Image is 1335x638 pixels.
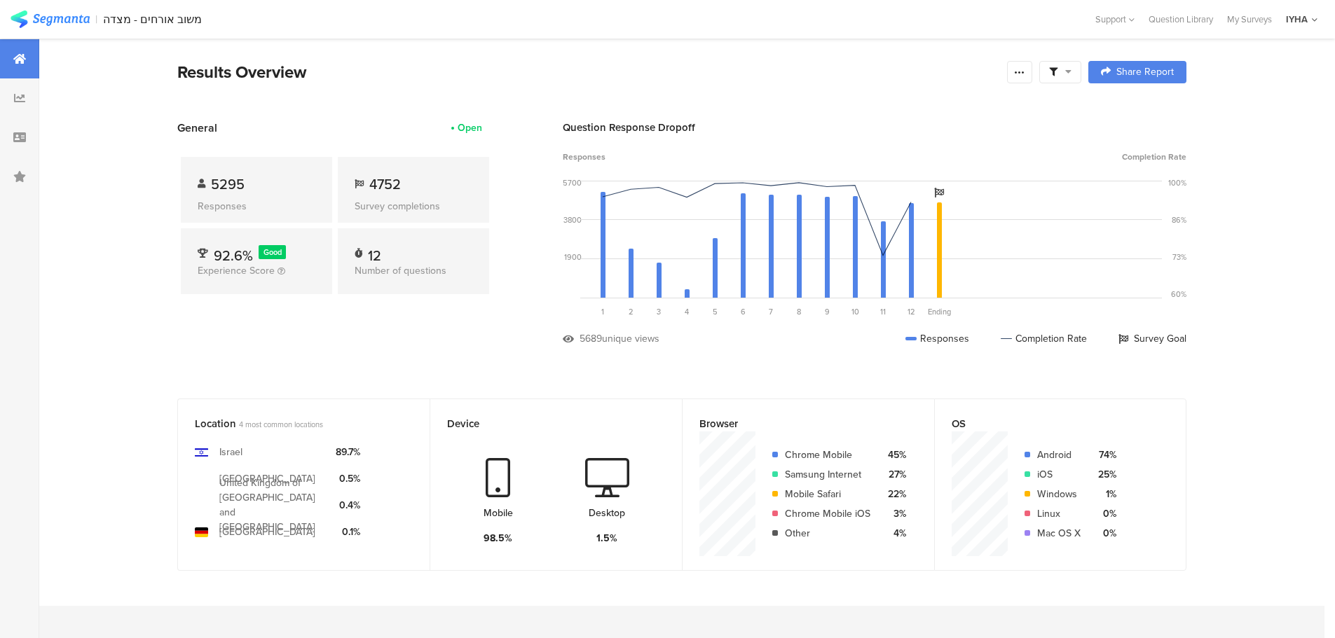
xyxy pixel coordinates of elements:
div: Chrome Mobile iOS [785,506,870,521]
div: 0.1% [336,525,360,539]
div: Chrome Mobile [785,448,870,462]
span: 4 most common locations [239,419,323,430]
div: 0% [1092,506,1116,521]
div: 5689 [580,331,602,346]
span: 12 [908,306,915,317]
div: Mobile Safari [785,487,870,501]
div: | [95,11,97,27]
span: 1 [601,306,604,317]
div: Results Overview [177,60,1000,85]
div: 100% [1168,177,1186,188]
div: IYHA [1286,13,1308,26]
div: Samsung Internet [785,467,870,482]
div: 5700 [563,177,582,188]
div: Device [447,416,642,431]
div: 45% [882,448,906,462]
div: 22% [882,487,906,501]
div: 0% [1092,526,1116,541]
span: 92.6% [214,245,253,266]
span: Number of questions [355,263,446,278]
div: 1.5% [596,531,617,546]
div: Android [1037,448,1081,462]
div: 86% [1172,214,1186,226]
div: OS [952,416,1146,431]
span: 5 [713,306,718,317]
div: 1900 [564,251,582,263]
div: Israel [219,445,242,459]
div: 3% [882,506,906,521]
div: Other [785,526,870,541]
div: Open [458,120,482,135]
div: Survey Goal [1118,331,1186,346]
div: Windows [1037,487,1081,501]
span: Completion Rate [1122,151,1186,163]
span: 11 [880,306,886,317]
span: 4 [685,306,689,317]
div: Linux [1037,506,1081,521]
a: Question Library [1142,13,1220,26]
div: Completion Rate [1001,331,1087,346]
div: 98.5% [484,531,512,546]
div: 60% [1171,289,1186,300]
span: 8 [797,306,801,317]
div: משוב אורחים - מצדה [103,13,202,26]
div: Responses [198,199,315,214]
span: 6 [741,306,746,317]
div: Responses [905,331,969,346]
div: Survey completions [355,199,472,214]
div: [GEOGRAPHIC_DATA] [219,471,315,486]
div: 3800 [563,214,582,226]
div: Mobile [484,506,513,520]
div: 89.7% [336,445,360,459]
span: Share Report [1116,67,1174,77]
span: 4752 [369,174,401,195]
span: Experience Score [198,263,275,278]
div: 27% [882,467,906,482]
div: 4% [882,526,906,541]
div: 25% [1092,467,1116,482]
span: 10 [851,306,859,317]
div: 0.4% [336,498,360,513]
div: 73% [1172,251,1186,263]
img: segmanta logo [11,11,90,28]
a: My Surveys [1220,13,1279,26]
div: Desktop [589,506,625,520]
span: 5295 [211,174,245,195]
span: 3 [657,306,661,317]
div: 1% [1092,487,1116,501]
span: 7 [769,306,773,317]
div: Browser [699,416,894,431]
i: Survey Goal [934,188,944,197]
span: Responses [563,151,605,163]
span: 9 [825,306,830,317]
div: Support [1095,8,1135,30]
div: iOS [1037,467,1081,482]
span: Good [263,247,282,258]
div: [GEOGRAPHIC_DATA] [219,525,315,539]
div: Location [195,416,390,431]
span: 2 [629,306,634,317]
div: Mac OS X [1037,526,1081,541]
span: General [177,120,217,136]
div: unique views [602,331,659,346]
div: 74% [1092,448,1116,462]
div: 0.5% [336,471,360,486]
div: 12 [368,245,381,259]
div: Ending [925,306,953,317]
div: United Kingdom of [GEOGRAPHIC_DATA] and [GEOGRAPHIC_DATA] [219,476,324,534]
div: Question Response Dropoff [563,120,1186,135]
